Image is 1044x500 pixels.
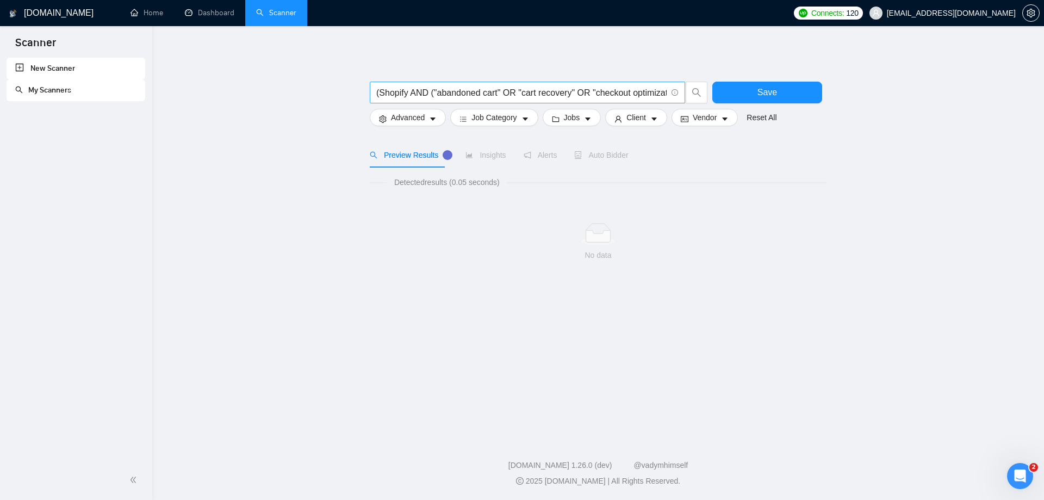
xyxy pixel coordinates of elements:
[757,85,777,99] span: Save
[465,151,473,159] span: area-chart
[256,8,296,17] a: searchScanner
[185,8,234,17] a: dashboardDashboard
[605,109,667,126] button: userClientcaret-down
[672,109,738,126] button: idcardVendorcaret-down
[521,115,529,123] span: caret-down
[686,88,707,97] span: search
[7,35,65,58] span: Scanner
[524,151,531,159] span: notification
[7,79,145,101] li: My Scanners
[429,115,437,123] span: caret-down
[1022,4,1040,22] button: setting
[614,115,622,123] span: user
[450,109,538,126] button: barsJob Categorycaret-down
[7,58,145,79] li: New Scanner
[574,151,582,159] span: robot
[584,115,592,123] span: caret-down
[846,7,858,19] span: 120
[747,112,776,124] a: Reset All
[650,115,658,123] span: caret-down
[1023,9,1039,17] span: setting
[1007,463,1033,489] iframe: Intercom live chat
[378,249,818,261] div: No data
[1029,463,1038,472] span: 2
[721,115,729,123] span: caret-down
[391,112,425,124] span: Advanced
[15,58,136,79] a: New Scanner
[633,461,688,470] a: @vadymhimself
[1022,9,1040,17] a: setting
[379,115,387,123] span: setting
[872,9,880,17] span: user
[443,150,452,160] div: Tooltip anchor
[129,474,140,485] span: double-left
[370,109,446,126] button: settingAdvancedcaret-down
[471,112,517,124] span: Job Category
[376,86,667,100] input: Search Freelance Jobs...
[574,151,628,159] span: Auto Bidder
[543,109,601,126] button: folderJobscaret-down
[15,85,71,95] a: searchMy Scanners
[387,176,507,188] span: Detected results (0.05 seconds)
[459,115,467,123] span: bars
[552,115,560,123] span: folder
[672,89,679,96] span: info-circle
[516,477,524,485] span: copyright
[811,7,844,19] span: Connects:
[370,151,448,159] span: Preview Results
[524,151,557,159] span: Alerts
[9,5,17,22] img: logo
[712,82,822,103] button: Save
[465,151,506,159] span: Insights
[508,461,612,470] a: [DOMAIN_NAME] 1.26.0 (dev)
[161,476,1035,487] div: 2025 [DOMAIN_NAME] | All Rights Reserved.
[686,82,707,103] button: search
[564,112,580,124] span: Jobs
[681,115,688,123] span: idcard
[370,151,377,159] span: search
[626,112,646,124] span: Client
[693,112,717,124] span: Vendor
[130,8,163,17] a: homeHome
[799,9,807,17] img: upwork-logo.png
